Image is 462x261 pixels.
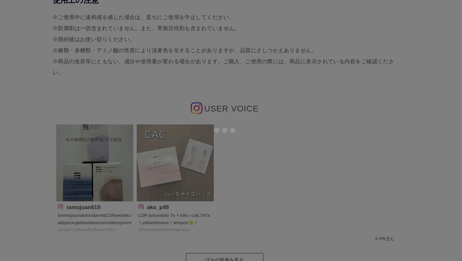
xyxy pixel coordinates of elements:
[67,128,142,203] img: Photo by ramujoan619
[147,204,219,211] p: ako_p49
[64,2,399,12] div: 使用上の注意
[211,108,264,117] span: USER VOICE
[377,237,397,242] span: ※PR含む
[69,213,140,235] p: loremipsumdolorsitametCONsectetu♪ adipiscingelitseddoeiusmodtemporincididuntutLABoreetdolorema2al...
[198,106,209,118] img: インスタグラムのロゴ
[69,204,140,211] p: ramujoan619
[64,18,399,83] div: ※ご使用中に違和感を感じた場合は、直ちにご使用を中止してください。 ※防腐剤は一切含まれていません。また、界面活性剤も含まれていません。 ※開封後はお使い切りください。 ※糖類・多糖類・アミノ酸...
[145,128,220,203] img: Photo by ako_p49
[147,213,219,235] p: LOR ipsumdolo 7s × 69a / co8,747a ＼elitseddoeius！tempori⭐／ utlaboreetdoloremagnaal♪ enimadmin、ven...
